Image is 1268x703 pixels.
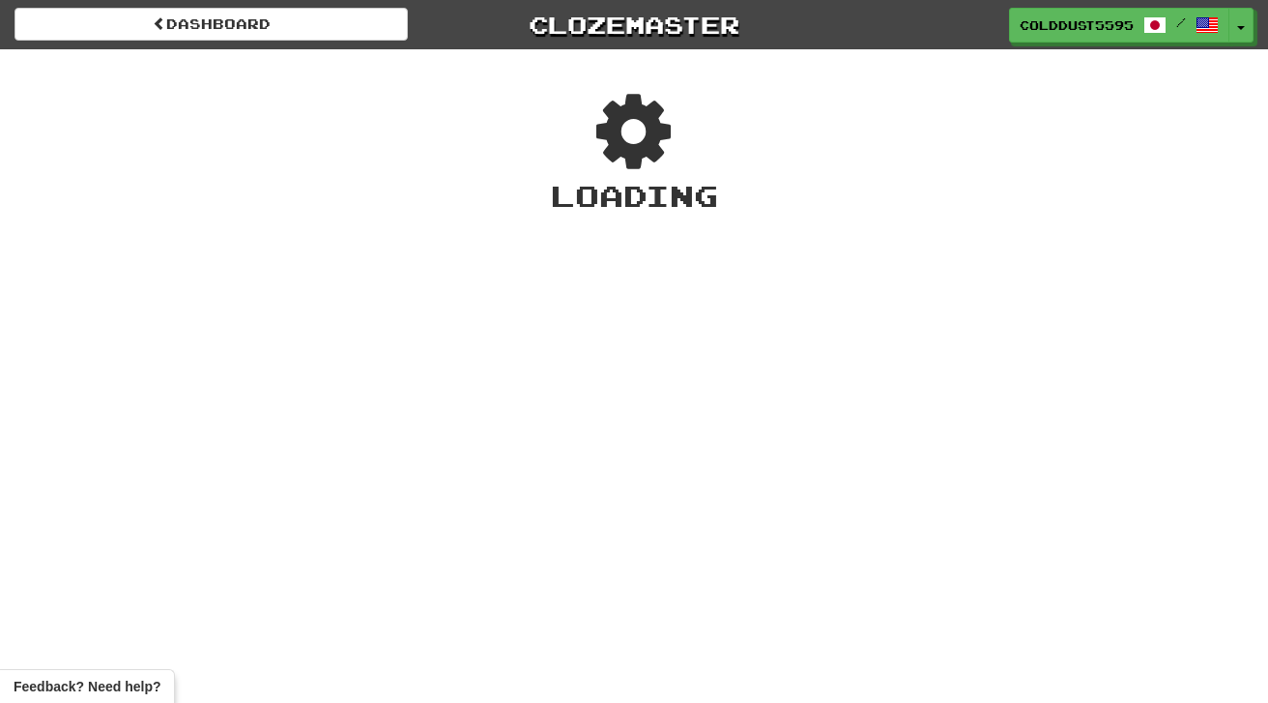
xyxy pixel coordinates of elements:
a: Dashboard [14,8,408,41]
span: ColdDust5595 [1020,16,1134,34]
a: ColdDust5595 / [1009,8,1229,43]
span: / [1176,15,1186,29]
span: Open feedback widget [14,677,160,696]
a: Clozemaster [437,8,830,42]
